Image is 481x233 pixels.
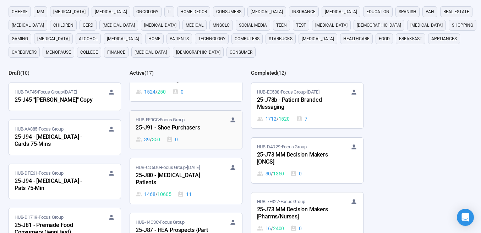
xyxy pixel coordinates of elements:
[20,70,29,76] span: ( 10 )
[136,8,158,15] span: oncology
[130,70,144,76] h2: Active
[257,170,284,178] div: 30
[357,22,401,29] span: [DEMOGRAPHIC_DATA]
[155,88,158,96] span: /
[269,35,293,42] span: starbucks
[302,35,334,42] span: [MEDICAL_DATA]
[307,89,319,95] time: [DATE]
[15,214,64,221] span: HUB-D1719 • Focus Group
[170,35,189,42] span: Patients
[187,165,200,170] time: [DATE]
[379,35,390,42] span: Food
[79,35,98,42] span: alcohol
[130,111,242,149] a: HUB-EF9CC•Focus Group25-J91 - Shoe Purchasers39 / 3500
[166,136,178,143] div: 0
[136,190,171,198] div: 1468
[257,150,335,167] div: 25-J73 MM Decision Makers [ONCS]
[95,8,127,15] span: [MEDICAL_DATA]
[366,8,389,15] span: education
[399,35,422,42] span: breakfast
[103,22,135,29] span: [MEDICAL_DATA]
[176,49,220,56] span: [DEMOGRAPHIC_DATA]
[296,22,306,29] span: Test
[37,35,70,42] span: [MEDICAL_DATA]
[135,49,167,56] span: [MEDICAL_DATA]
[152,136,160,143] span: 350
[177,190,192,198] div: 11
[53,22,73,29] span: children
[257,115,290,123] div: 1712
[15,96,93,105] div: 25-J45 "[PERSON_NAME]" Copy
[12,35,28,42] span: gaming
[136,123,214,133] div: 25-J91 - Shoe Purchasers
[343,35,370,42] span: healthcare
[431,35,457,42] span: appliances
[157,190,171,198] span: 10605
[12,49,37,56] span: caregivers
[9,83,121,111] a: HUB-FAF45•Focus Group•[DATE]25-J45 "[PERSON_NAME]" Copy
[296,115,307,123] div: 7
[186,22,203,29] span: medical
[64,89,77,95] time: [DATE]
[315,22,348,29] span: [MEDICAL_DATA]
[12,22,44,29] span: [MEDICAL_DATA]
[273,224,284,232] span: 2400
[15,177,93,193] div: 25-J94 - [MEDICAL_DATA] - Pats 75-Min
[198,35,225,42] span: technology
[443,8,469,15] span: real estate
[180,8,207,15] span: home decor
[410,22,443,29] span: [MEDICAL_DATA]
[325,8,357,15] span: [MEDICAL_DATA]
[271,224,273,232] span: /
[251,83,363,128] a: HUB-EC588•Focus Group•[DATE]25-J78b - Patient Branded Messaging1712 / 15207
[80,49,98,56] span: college
[290,224,302,232] div: 0
[46,49,71,56] span: menopause
[83,22,93,29] span: GERD
[276,22,287,29] span: Teen
[292,8,316,15] span: Insurance
[155,190,158,198] span: /
[457,209,474,226] div: Open Intercom Messenger
[257,89,319,96] span: HUB-EC588 • Focus Group •
[136,136,160,143] div: 39
[144,70,154,76] span: ( 17 )
[257,224,284,232] div: 16
[144,22,176,29] span: [MEDICAL_DATA]
[213,22,230,29] span: mnsclc
[130,158,242,204] a: HUB-CD5D0•Focus Group•[DATE]25-J80 - [MEDICAL_DATA] Patients1468 / 1060511
[136,88,165,96] div: 1524
[251,8,283,15] span: [MEDICAL_DATA]
[279,115,290,123] span: 1520
[426,8,434,15] span: PAH
[168,8,171,15] span: it
[136,171,214,187] div: 25-J80 - [MEDICAL_DATA] Patients
[9,120,121,155] a: HUB-AA885•Focus Group25-J94 - [MEDICAL_DATA] - Cards 75-Mins
[150,136,152,143] span: /
[15,126,64,133] span: HUB-AA885 • Focus Group
[216,8,241,15] span: consumers
[230,49,252,56] span: consumer
[9,164,121,199] a: HUB-DFE61•Focus Group25-J94 - [MEDICAL_DATA] - Pats 75-Min
[12,8,28,15] span: cheese
[15,170,64,177] span: HUB-DFE61 • Focus Group
[136,219,185,226] span: HUB-14C3C • Focus Group
[172,88,184,96] div: 0
[277,115,279,123] span: /
[136,164,199,171] span: HUB-CD5D0 • Focus Group •
[157,88,165,96] span: 250
[452,22,473,29] span: shopping
[107,49,125,56] span: finance
[273,170,284,178] span: 1350
[257,143,307,150] span: HUB-D4D29 • Focus Group
[290,170,302,178] div: 0
[235,35,259,42] span: computers
[277,70,286,76] span: ( 12 )
[37,8,44,15] span: MM
[399,8,416,15] span: Spanish
[271,170,273,178] span: /
[136,116,185,123] span: HUB-EF9CC • Focus Group
[107,35,139,42] span: [MEDICAL_DATA]
[251,138,363,183] a: HUB-D4D29•Focus Group25-J73 MM Decision Makers [ONCS]30 / 13500
[251,70,277,76] h2: Completed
